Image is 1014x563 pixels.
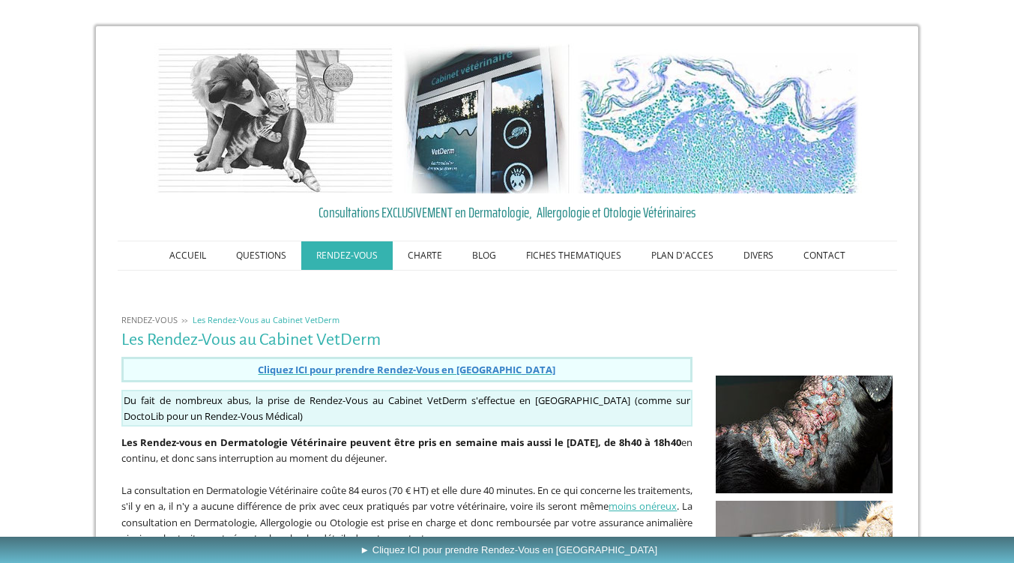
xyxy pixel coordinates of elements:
[189,314,343,325] a: Les Rendez-Vous au Cabinet VetDerm
[457,241,511,270] a: BLOG
[393,241,457,270] a: CHARTE
[301,241,393,270] a: RENDEZ-VOUS
[154,241,221,270] a: ACCUEIL
[121,201,893,223] a: Consultations EXCLUSIVEMENT en Dermatologie, Allergologie et Otologie Vétérinaires
[788,241,860,270] a: CONTACT
[121,314,178,325] span: RENDEZ-VOUS
[258,362,555,376] a: Cliquez ICI pour prendre Rendez-Vous en [GEOGRAPHIC_DATA]
[258,363,555,376] span: Cliquez ICI pour prendre Rendez-Vous en [GEOGRAPHIC_DATA]
[193,314,339,325] span: Les Rendez-Vous au Cabinet VetDerm
[728,241,788,270] a: DIVERS
[118,314,181,325] a: RENDEZ-VOUS
[636,241,728,270] a: PLAN D'ACCES
[124,394,672,407] span: Du fait de nombreux abus, la prise de Rendez-Vous au Cabinet VetDerm s'effectue en [GEOGRAPHIC_DA...
[511,241,636,270] a: FICHES THEMATIQUES
[609,499,677,513] a: moins onéreux
[121,436,682,449] strong: Les Rendez-vous en Dermatologie Vétérinaire peuvent être pris en semaine mais aussi le [DATE], de...
[121,436,693,466] span: en continu, et donc sans interruption au moment du déjeuner.
[360,544,657,556] span: ► Cliquez ICI pour prendre Rendez-Vous en [GEOGRAPHIC_DATA]
[121,484,543,497] span: La consultation en Dermatologie Vétérinaire coûte 84 euros (70 € HT) et elle dure 40 minutes. E
[121,331,693,349] h1: Les Rendez-Vous au Cabinet VetDerm
[221,241,301,270] a: QUESTIONS
[171,499,609,513] span: l n'y a aucune différence de prix avec ceux pratiqués par votre vétérinaire, voire ils seront même
[121,499,693,545] span: . La consultation en Dermatologie, Allergologie ou Otologie est prise en charge et donc remboursé...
